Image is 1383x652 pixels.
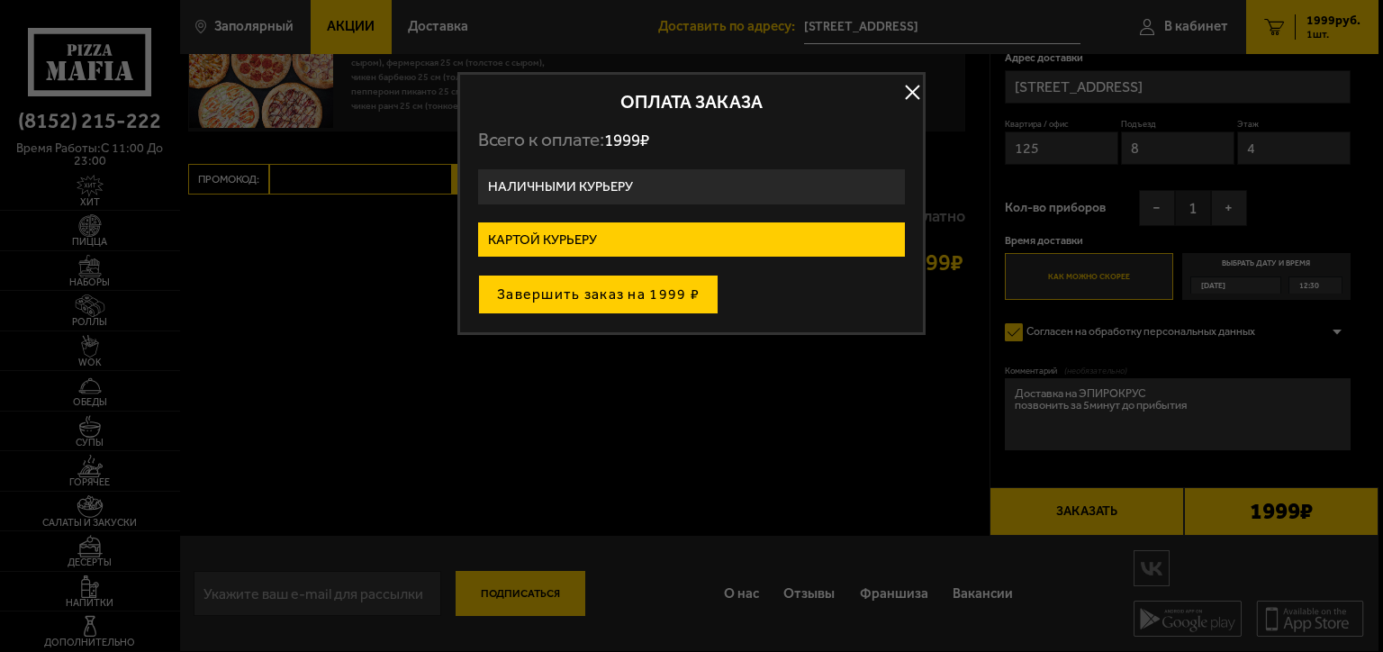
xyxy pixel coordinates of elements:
p: Всего к оплате: [478,129,905,151]
label: Наличными курьеру [478,169,905,204]
button: Завершить заказ на 1999 ₽ [478,275,719,314]
h2: Оплата заказа [478,93,905,111]
span: 1999 ₽ [604,130,649,150]
label: Картой курьеру [478,222,905,258]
